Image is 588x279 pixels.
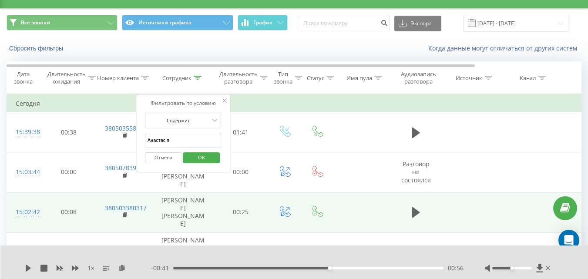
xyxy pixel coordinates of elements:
[16,204,33,221] div: 15:02:42
[307,74,324,82] div: Статус
[151,264,173,272] span: - 00:41
[47,71,86,85] div: Длительность ожидания
[7,44,67,52] button: Сбросить фильтры
[42,192,96,232] td: 00:08
[428,44,581,52] a: Когда данные могут отличаться от других систем
[238,15,288,30] button: График
[105,204,147,212] a: 380503380317
[510,266,514,270] div: Accessibility label
[21,19,50,26] span: Все звонки
[456,74,482,82] div: Источник
[346,74,372,82] div: Имя пула
[145,99,222,108] div: Фильтровать по условию
[214,232,268,272] td: 01:37
[401,160,431,184] span: Разговор не состоялся
[16,164,33,181] div: 15:03:44
[145,133,222,148] input: Введите значение
[520,74,536,82] div: Канал
[105,164,147,172] a: 380507839572
[214,192,268,232] td: 00:25
[145,152,182,163] button: Отмена
[153,232,214,272] td: [PERSON_NAME] [PERSON_NAME]
[122,15,233,30] button: Источники трафика
[7,71,39,85] div: Дата звонка
[162,74,192,82] div: Сотрудник
[397,71,440,85] div: Аудиозапись разговора
[558,230,579,251] div: Open Intercom Messenger
[42,232,96,272] td: 00:13
[7,15,118,30] button: Все звонки
[16,124,33,141] div: 15:39:38
[16,243,33,260] div: 14:29:59
[189,151,214,164] span: OK
[42,152,96,192] td: 00:00
[448,264,464,272] span: 00:56
[394,16,441,31] button: Экспорт
[153,192,214,232] td: [PERSON_NAME] [PERSON_NAME]
[42,112,96,152] td: 00:38
[87,264,94,272] span: 1 x
[253,20,272,26] span: График
[214,112,268,152] td: 01:41
[214,152,268,192] td: 00:00
[298,16,390,31] input: Поиск по номеру
[183,152,220,163] button: OK
[274,71,292,85] div: Тип звонка
[97,74,139,82] div: Номер клиента
[105,124,147,132] a: 380503558889
[328,266,331,270] div: Accessibility label
[219,71,258,85] div: Длительность разговора
[105,244,147,252] a: 380930020588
